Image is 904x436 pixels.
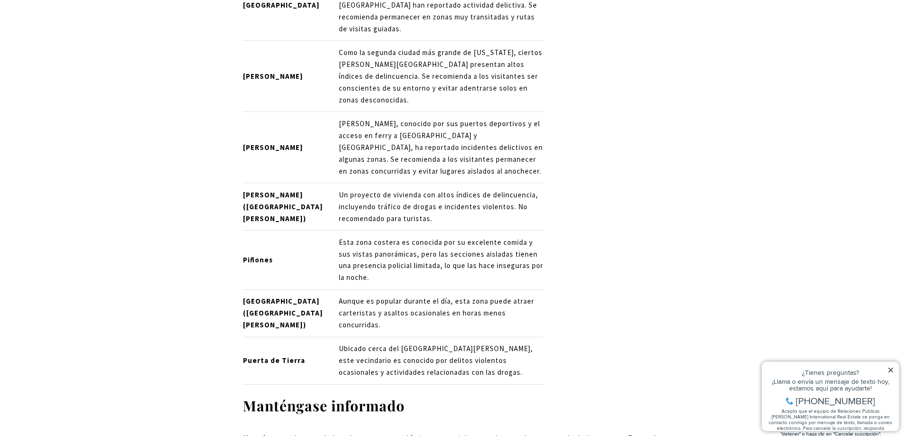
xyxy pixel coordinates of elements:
font: [PERSON_NAME] [243,72,303,81]
font: ¡Llama o envía un mensaje de texto hoy, estamos aquí para ayudarte! [15,29,132,45]
font: Aunque es popular durante el día, esta zona puede atraer carteristas y asaltos ocasionales en hor... [339,297,534,329]
font: [PERSON_NAME], conocido por sus puertos deportivos y el acceso en ferry a [GEOGRAPHIC_DATA] y [GE... [339,119,543,176]
font: ¿Tienes preguntas? [45,20,102,29]
font: Un proyecto de vivienda con altos índices de delincuencia, incluyendo tráfico de drogas e inciden... [339,190,538,223]
font: Acepto que el equipo de Relaciones Públicas [PERSON_NAME] International Real Estate se ponga en c... [12,60,135,89]
font: Manténgase informado [243,396,405,415]
font: [PERSON_NAME] [243,143,303,152]
font: Piñones [243,255,273,264]
font: [GEOGRAPHIC_DATA] [243,0,320,9]
font: [PERSON_NAME] ([GEOGRAPHIC_DATA][PERSON_NAME]) [243,190,323,223]
font: [PHONE_NUMBER] [39,46,118,60]
font: [GEOGRAPHIC_DATA] ([GEOGRAPHIC_DATA][PERSON_NAME]) [243,297,323,329]
font: Esta zona costera es conocida por su excelente comida y sus vistas panorámicas, pero las seccione... [339,238,543,282]
font: Puerta de Tierra [243,356,305,365]
font: Ubicado cerca del [GEOGRAPHIC_DATA][PERSON_NAME], este vecindario es conocido por delitos violent... [339,344,533,377]
font: Como la segunda ciudad más grande de [US_STATE], ciertos [PERSON_NAME][GEOGRAPHIC_DATA] presentan... [339,48,542,104]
